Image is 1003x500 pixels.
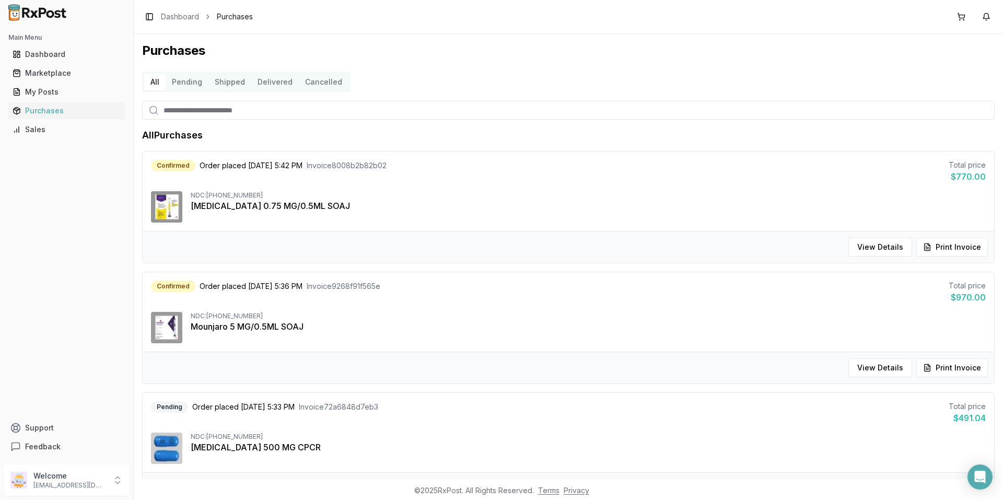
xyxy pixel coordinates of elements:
[8,101,125,120] a: Purchases
[144,74,166,90] button: All
[191,441,986,454] div: [MEDICAL_DATA] 500 MG CPCR
[13,87,121,97] div: My Posts
[10,472,27,489] img: User avatar
[949,160,986,170] div: Total price
[191,320,986,333] div: Mounjaro 5 MG/0.5ML SOAJ
[192,402,295,412] span: Order placed [DATE] 5:33 PM
[8,33,125,42] h2: Main Menu
[949,170,986,183] div: $770.00
[307,281,380,292] span: Invoice 9268f91f565e
[4,121,129,138] button: Sales
[564,486,589,495] a: Privacy
[191,433,986,441] div: NDC: [PHONE_NUMBER]
[949,401,986,412] div: Total price
[208,74,251,90] button: Shipped
[191,191,986,200] div: NDC: [PHONE_NUMBER]
[13,49,121,60] div: Dashboard
[4,4,71,21] img: RxPost Logo
[151,401,188,413] div: Pending
[200,160,302,171] span: Order placed [DATE] 5:42 PM
[13,106,121,116] div: Purchases
[161,11,199,22] a: Dashboard
[538,486,559,495] a: Terms
[151,160,195,171] div: Confirmed
[191,312,986,320] div: NDC: [PHONE_NUMBER]
[25,441,61,452] span: Feedback
[33,481,106,490] p: [EMAIL_ADDRESS][DOMAIN_NAME]
[151,312,182,343] img: Mounjaro 5 MG/0.5ML SOAJ
[949,291,986,304] div: $970.00
[916,238,988,257] button: Print Invoice
[949,412,986,424] div: $491.04
[4,65,129,82] button: Marketplace
[848,358,912,377] button: View Details
[13,68,121,78] div: Marketplace
[142,128,203,143] h1: All Purchases
[151,191,182,223] img: Trulicity 0.75 MG/0.5ML SOAJ
[949,281,986,291] div: Total price
[8,45,125,64] a: Dashboard
[161,11,253,22] nav: breadcrumb
[8,64,125,83] a: Marketplace
[151,281,195,292] div: Confirmed
[200,281,302,292] span: Order placed [DATE] 5:36 PM
[33,471,106,481] p: Welcome
[299,402,378,412] span: Invoice 72a6848d7eb3
[142,42,995,59] h1: Purchases
[4,437,129,456] button: Feedback
[4,102,129,119] button: Purchases
[916,358,988,377] button: Print Invoice
[217,11,253,22] span: Purchases
[4,418,129,437] button: Support
[13,124,121,135] div: Sales
[8,120,125,139] a: Sales
[166,74,208,90] button: Pending
[191,200,986,212] div: [MEDICAL_DATA] 0.75 MG/0.5ML SOAJ
[4,84,129,100] button: My Posts
[151,433,182,464] img: Pentasa 500 MG CPCR
[307,160,387,171] span: Invoice 8008b2b82b02
[299,74,348,90] button: Cancelled
[848,238,912,257] button: View Details
[4,46,129,63] button: Dashboard
[251,74,299,90] button: Delivered
[967,464,993,490] div: Open Intercom Messenger
[8,83,125,101] a: My Posts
